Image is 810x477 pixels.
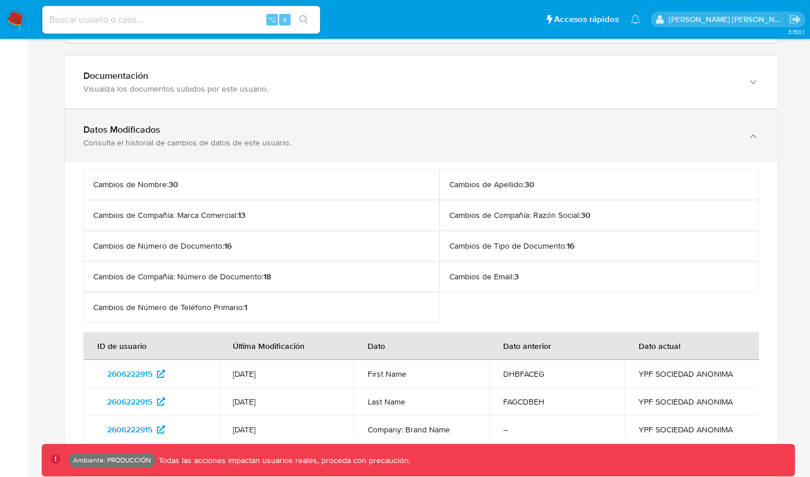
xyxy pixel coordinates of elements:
[283,14,287,25] span: s
[631,14,640,24] a: Notificaciones
[73,458,151,463] p: Ambiente: PRODUCCIÓN
[788,27,804,37] span: 3.150.1
[42,12,320,27] input: Buscar usuario o caso...
[554,13,619,26] span: Accesos rápidos
[789,13,801,26] a: Salir
[267,14,276,25] span: ⌥
[156,455,411,466] p: Todas las acciones impactan usuarios reales, proceda con precaución.
[669,14,786,25] p: mauro.ibarra@mercadolibre.com
[292,12,316,28] button: search-icon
